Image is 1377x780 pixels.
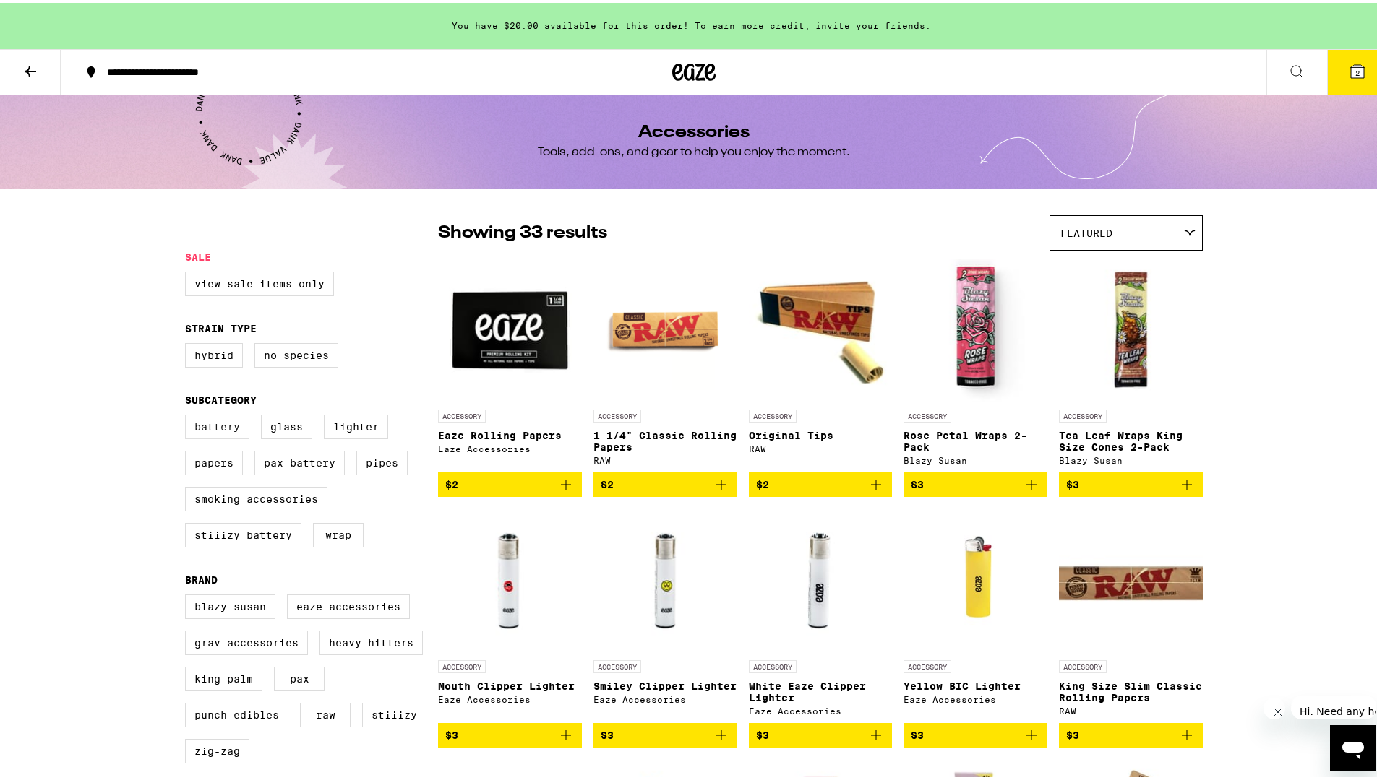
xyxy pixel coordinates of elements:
img: Eaze Accessories - Mouth Clipper Lighter [438,506,582,650]
img: RAW - Original Tips [749,255,893,399]
label: STIIIZY Battery [185,520,301,545]
p: ACCESSORY [1059,407,1107,420]
img: Eaze Accessories - Smiley Clipper Lighter [593,506,737,650]
legend: Sale [185,248,211,260]
img: Eaze Accessories - White Eaze Clipper Lighter [749,506,893,650]
button: Add to bag [749,720,893,745]
span: 2 [1355,66,1360,74]
a: Open page for Tea Leaf Wraps King Size Cones 2-Pack from Blazy Susan [1059,255,1203,469]
span: Hi. Need any help? [9,10,104,22]
label: Zig-Zag [185,736,249,760]
p: ACCESSORY [749,657,797,670]
span: $3 [1066,476,1079,487]
p: Rose Petal Wraps 2-Pack [904,427,1047,450]
label: Smoking Accessories [185,484,327,508]
div: Tools, add-ons, and gear to help you enjoy the moment. [538,142,850,157]
label: View Sale Items Only [185,269,334,293]
label: Blazy Susan [185,591,275,616]
legend: Brand [185,571,218,583]
span: $2 [601,476,614,487]
button: Add to bag [904,469,1047,494]
p: 1 1/4" Classic Rolling Papers [593,427,737,450]
label: No Species [254,340,338,365]
p: Smiley Clipper Lighter [593,677,737,689]
p: ACCESSORY [904,407,951,420]
h1: Accessories [638,121,750,139]
label: Punch Edibles [185,700,288,724]
label: Glass [261,412,312,436]
legend: Subcategory [185,391,257,403]
a: Open page for Mouth Clipper Lighter from Eaze Accessories [438,506,582,720]
label: Eaze Accessories [287,591,410,616]
button: Add to bag [749,469,893,494]
label: PAX Battery [254,448,345,472]
button: Add to bag [593,720,737,745]
p: King Size Slim Classic Rolling Papers [1059,677,1203,701]
label: Battery [185,412,249,436]
div: Blazy Susan [1059,453,1203,462]
a: Open page for Eaze Rolling Papers from Eaze Accessories [438,255,582,469]
button: Add to bag [438,720,582,745]
p: Mouth Clipper Lighter [438,677,582,689]
label: Heavy Hitters [319,628,423,652]
iframe: Button to launch messaging window [1330,722,1376,768]
div: Eaze Accessories [593,692,737,701]
label: GRAV Accessories [185,628,308,652]
p: ACCESSORY [438,657,486,670]
label: Lighter [324,412,388,436]
img: Blazy Susan - Rose Petal Wraps 2-Pack [904,255,1047,399]
span: $3 [756,727,769,738]
div: Blazy Susan [904,453,1047,462]
img: RAW - King Size Slim Classic Rolling Papers [1059,506,1203,650]
span: Featured [1060,225,1112,236]
span: You have $20.00 available for this order! To earn more credit, [452,18,810,27]
p: ACCESSORY [904,657,951,670]
img: RAW - 1 1/4" Classic Rolling Papers [593,255,737,399]
a: Open page for Smiley Clipper Lighter from Eaze Accessories [593,506,737,720]
a: Open page for Yellow BIC Lighter from Eaze Accessories [904,506,1047,720]
span: $2 [445,476,458,487]
label: Wrap [313,520,364,545]
button: Add to bag [1059,720,1203,745]
p: Tea Leaf Wraps King Size Cones 2-Pack [1059,427,1203,450]
button: Add to bag [438,469,582,494]
a: Open page for King Size Slim Classic Rolling Papers from RAW [1059,506,1203,720]
img: Blazy Susan - Tea Leaf Wraps King Size Cones 2-Pack [1059,255,1203,399]
p: ACCESSORY [593,657,641,670]
p: White Eaze Clipper Lighter [749,677,893,701]
label: PAX [274,664,325,688]
label: RAW [300,700,351,724]
label: Papers [185,448,243,472]
div: Eaze Accessories [438,441,582,451]
img: Eaze Accessories - Yellow BIC Lighter [919,506,1031,650]
div: Eaze Accessories [438,692,582,701]
div: RAW [1059,703,1203,713]
label: Hybrid [185,340,243,365]
span: $3 [1066,727,1079,738]
a: Open page for White Eaze Clipper Lighter from Eaze Accessories [749,506,893,720]
p: Showing 33 results [438,218,607,243]
p: Original Tips [749,427,893,438]
p: ACCESSORY [1059,657,1107,670]
button: Add to bag [593,469,737,494]
span: $2 [756,476,769,487]
button: Add to bag [904,720,1047,745]
span: $3 [911,727,924,738]
div: Eaze Accessories [749,703,893,713]
a: Open page for Rose Petal Wraps 2-Pack from Blazy Susan [904,255,1047,469]
span: $3 [911,476,924,487]
p: Eaze Rolling Papers [438,427,582,438]
a: Open page for 1 1/4" Classic Rolling Papers from RAW [593,255,737,469]
span: invite your friends. [810,18,936,27]
iframe: Close message [1264,695,1285,716]
span: $3 [601,727,614,738]
button: Add to bag [1059,469,1203,494]
span: $3 [445,727,458,738]
p: ACCESSORY [438,407,486,420]
img: Eaze Accessories - Eaze Rolling Papers [438,255,582,399]
p: ACCESSORY [749,407,797,420]
label: King Palm [185,664,262,688]
div: RAW [593,453,737,462]
label: Pipes [356,448,408,472]
legend: Strain Type [185,320,257,331]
